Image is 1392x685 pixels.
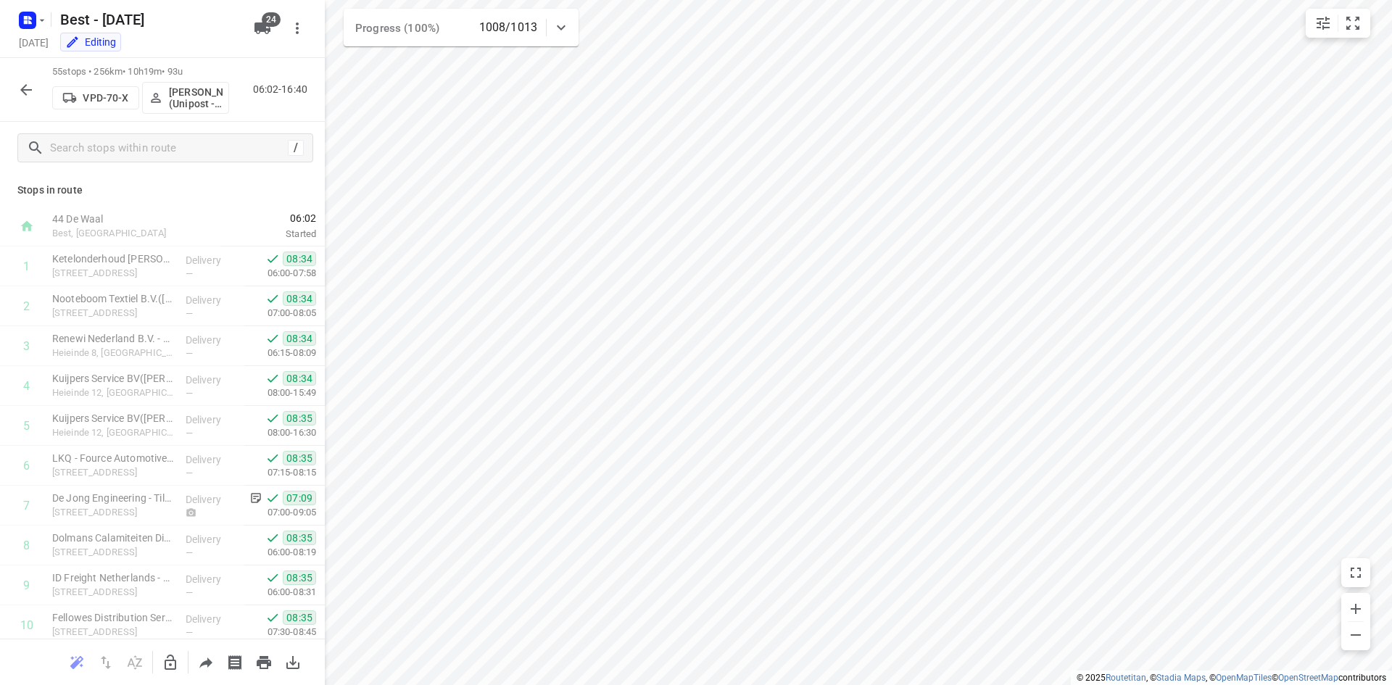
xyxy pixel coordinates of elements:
[52,371,174,386] p: Kuijpers Service BV(Cathy van de Pas)
[23,299,30,313] div: 2
[156,648,185,677] button: Unlock route
[52,226,203,241] p: Best, [GEOGRAPHIC_DATA]
[244,505,316,520] p: 07:00-09:05
[220,227,316,241] p: Started
[52,585,174,599] p: Gesworenhoekseweg 4, Tilburg
[52,346,174,360] p: Heieinde 8, [GEOGRAPHIC_DATA]
[52,331,174,346] p: Renewi Nederland B.V. - Regio Zuid - Tilburg(Tom Ligtenberg )
[52,531,174,545] p: Dolmans Calamiteiten Diensten - Tilburg(Wesley Adelaar)
[1338,9,1367,38] button: Fit zoom
[52,491,174,505] p: De Jong Engineering - Tilburg(Miranda de Jong)
[244,306,316,320] p: 07:00-08:05
[23,339,30,353] div: 3
[20,618,33,632] div: 10
[23,260,30,273] div: 1
[1278,673,1338,683] a: OpenStreetMap
[244,425,316,440] p: 08:00-16:30
[265,371,280,386] svg: Done
[1156,673,1206,683] a: Stadia Maps
[52,65,229,79] p: 55 stops • 256km • 10h19m • 93u
[244,545,316,560] p: 06:00-08:19
[186,293,239,307] p: Delivery
[265,291,280,306] svg: Done
[52,610,174,625] p: Fellowes Distribution Services BV(Maurice Boom)
[52,212,203,226] p: 44 De Waal
[83,92,128,104] p: VPD-70-X
[1216,673,1272,683] a: OpenMapTiles
[479,19,537,36] p: 1008/1013
[283,570,316,585] span: 08:35
[52,386,174,400] p: Heieinde 12, [GEOGRAPHIC_DATA]
[244,465,316,480] p: 07:15-08:15
[220,655,249,668] span: Print shipping labels
[283,411,316,425] span: 08:35
[283,371,316,386] span: 08:34
[355,22,439,35] span: Progress (100%)
[265,331,280,346] svg: Done
[220,211,316,225] span: 06:02
[265,610,280,625] svg: Done
[23,578,30,592] div: 9
[52,86,139,109] button: VPD-70-X
[288,140,304,156] div: /
[1106,673,1146,683] a: Routetitan
[23,459,30,473] div: 6
[52,306,174,320] p: [STREET_ADDRESS]
[52,425,174,440] p: Heieinde 12, [GEOGRAPHIC_DATA]
[52,291,174,306] p: Nooteboom Textiel B.V.(Nicole de Goey- de Jong)
[244,625,316,639] p: 07:30-08:45
[186,492,239,507] p: Delivery
[54,8,242,31] h5: Best - [DATE]
[344,9,579,46] div: Progress (100%)1008/1013
[186,468,193,478] span: —
[244,266,316,281] p: 06:00-07:58
[244,346,316,360] p: 06:15-08:09
[248,14,277,43] button: 24
[50,137,288,159] input: Search stops within route
[244,386,316,400] p: 08:00-15:49
[265,411,280,425] svg: Done
[283,610,316,625] span: 08:35
[23,539,30,552] div: 8
[265,531,280,545] svg: Done
[283,252,316,266] span: 08:34
[23,379,30,393] div: 4
[283,291,316,306] span: 08:34
[186,253,239,267] p: Delivery
[249,655,278,668] span: Print route
[283,491,316,505] span: 07:09
[244,585,316,599] p: 06:00-08:31
[52,465,174,480] p: [STREET_ADDRESS]
[278,655,307,668] span: Download route
[52,570,174,585] p: ID Freight Netherlands - Hoofdkantoor(Irma Kersten & Boris Selmeijer)
[1306,9,1370,38] div: small contained button group
[52,252,174,266] p: Ketelonderhoud Jonker - Tilburg(Rob Westra)
[120,655,149,668] span: Sort by time window
[52,625,174,639] p: Gesworenhoekseweg 3-A, Tilburg
[52,451,174,465] p: LKQ - Fource Automotive B.V. - Tilburg(Veron Dolmans-van Nuijs)
[265,252,280,266] svg: Done
[91,655,120,668] span: Reverse route
[186,547,193,558] span: —
[186,452,239,467] p: Delivery
[23,419,30,433] div: 5
[23,499,30,512] div: 7
[186,373,239,387] p: Delivery
[265,570,280,585] svg: Done
[52,545,174,560] p: [STREET_ADDRESS]
[186,428,193,439] span: —
[191,655,220,668] span: Share route
[253,82,313,97] p: 06:02-16:40
[265,491,280,505] svg: Done
[186,532,239,547] p: Delivery
[186,268,193,279] span: —
[52,505,174,520] p: [STREET_ADDRESS]
[265,451,280,465] svg: Done
[52,411,174,425] p: Kuijpers Service BV(Cathy van de Pas)
[1309,9,1338,38] button: Map settings
[186,388,193,399] span: —
[186,412,239,427] p: Delivery
[186,333,239,347] p: Delivery
[52,266,174,281] p: [STREET_ADDRESS]
[13,34,54,51] h5: Project date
